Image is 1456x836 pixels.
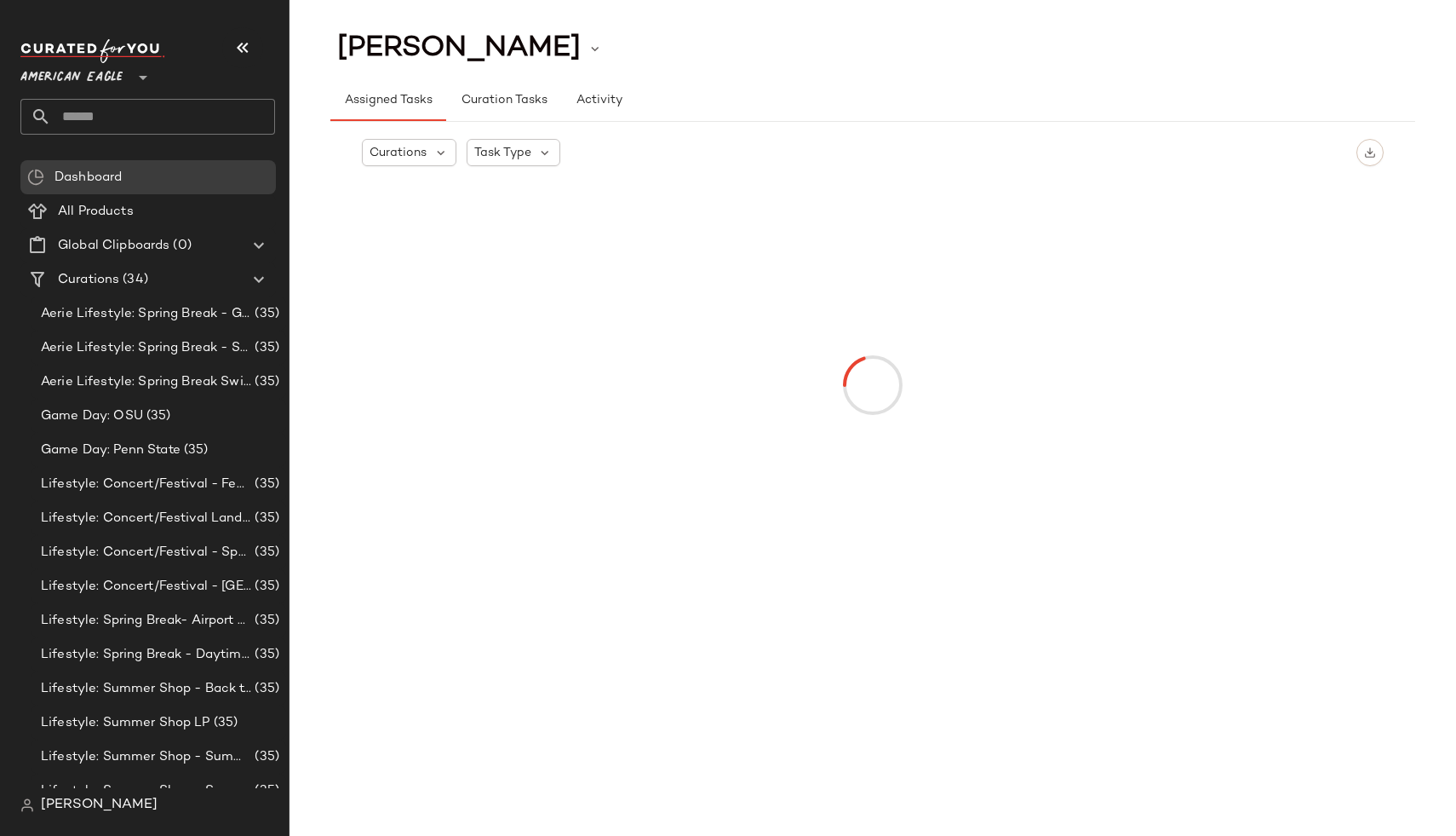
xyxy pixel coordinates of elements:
span: Aerie Lifestyle: Spring Break Swimsuits Landing Page [41,372,251,392]
span: Global Clipboards [58,236,169,256]
span: (35) [181,441,209,460]
span: (35) [251,679,279,699]
span: Curations [58,270,119,290]
span: Game Day: Penn State [41,441,181,460]
span: (35) [251,781,279,801]
span: (35) [251,475,279,494]
span: (35) [251,747,279,767]
span: (35) [251,304,279,324]
span: Lifestyle: Summer Shop LP [41,713,210,733]
span: Game Day: OSU [41,406,143,426]
span: All Products [58,202,134,222]
img: svg%3e [1364,147,1376,159]
span: Lifestyle: Concert/Festival - [GEOGRAPHIC_DATA] [41,577,251,597]
span: Lifestyle: Concert/Festival - Sporty [41,543,251,562]
span: (35) [251,611,279,631]
span: Assigned Tasks [344,94,433,107]
span: (35) [251,338,279,358]
span: (35) [251,509,279,528]
span: Activity [576,94,622,107]
span: Lifestyle: Summer Shop - Summer Abroad [41,747,251,767]
span: American Eagle [20,58,123,89]
span: (0) [169,236,191,256]
span: Curation Tasks [460,94,547,107]
span: (35) [251,372,279,392]
img: svg%3e [27,169,44,186]
span: Lifestyle: Concert/Festival - Femme [41,475,251,494]
span: (34) [119,270,148,290]
span: (35) [251,577,279,597]
img: svg%3e [20,799,34,812]
span: Lifestyle: Summer Shop - Summer Internship [41,781,251,801]
span: (35) [143,406,171,426]
img: cfy_white_logo.C9jOOHJF.svg [20,39,165,63]
span: Dashboard [54,168,122,187]
span: Lifestyle: Concert/Festival Landing Page [41,509,251,528]
span: Task Type [474,144,531,162]
span: (35) [251,543,279,562]
span: Lifestyle: Summer Shop - Back to School Essentials [41,679,251,699]
span: [PERSON_NAME] [41,795,158,816]
span: Curations [370,144,427,162]
span: (35) [251,645,279,665]
span: Lifestyle: Spring Break- Airport Style [41,611,251,631]
span: Aerie Lifestyle: Spring Break - Girly/Femme [41,304,251,324]
span: Aerie Lifestyle: Spring Break - Sporty [41,338,251,358]
span: [PERSON_NAME] [337,32,581,65]
span: (35) [210,713,238,733]
span: Lifestyle: Spring Break - Daytime Casual [41,645,251,665]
